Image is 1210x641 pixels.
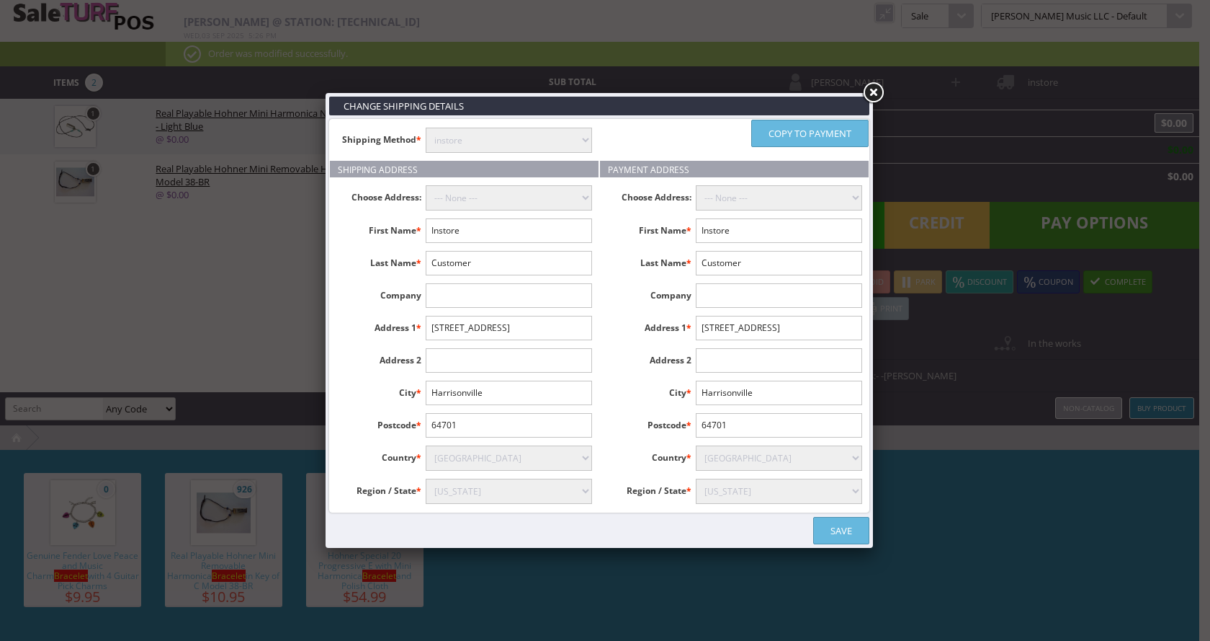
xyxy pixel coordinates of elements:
label: Last Name [606,251,696,270]
a: Copy to payment [751,120,869,147]
label: First Name [336,218,426,237]
h3: Change Shipping Details [329,97,869,115]
label: Country [336,446,426,464]
label: Choose Address: [606,185,696,204]
label: Address 1 [606,316,696,335]
label: Region / State [606,479,696,498]
label: Last Name [336,251,426,270]
label: City [336,381,426,399]
label: Company [606,283,696,302]
a: Save [813,517,869,544]
label: Address 2 [336,348,426,367]
label: Country [606,446,696,464]
label: Company [336,283,426,302]
h4: Shipping Address [330,161,599,177]
label: Address 2 [606,348,696,367]
label: Address 1 [336,316,426,335]
label: First Name [606,218,696,237]
label: Postcode [336,413,426,432]
h4: Payment Address [600,161,869,177]
label: City [606,381,696,399]
a: Close [860,80,886,106]
label: Postcode [606,413,696,432]
label: Shipping Method [336,128,426,146]
label: Region / State [336,479,426,498]
label: Choose Address: [336,185,426,204]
